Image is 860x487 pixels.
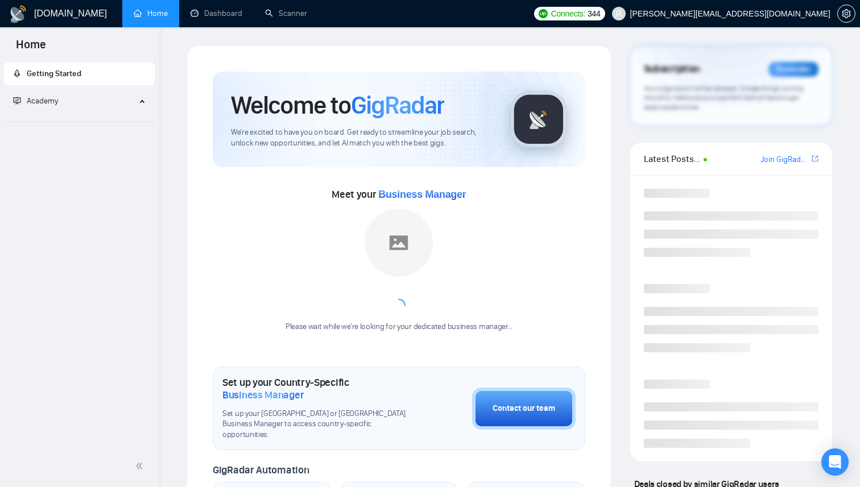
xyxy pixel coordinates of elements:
div: Reminder [768,62,818,77]
a: export [812,153,818,164]
span: Subscription [644,60,700,79]
span: fund-projection-screen [13,97,21,105]
img: placeholder.png [365,209,433,277]
span: Getting Started [27,69,81,78]
span: Latest Posts from the GigRadar Community [644,152,700,166]
div: Contact our team [493,402,555,415]
button: setting [837,5,855,23]
span: Business Manager [378,189,466,200]
span: rocket [13,69,21,77]
span: 344 [588,7,600,20]
div: Please wait while we're looking for your dedicated business manager... [279,322,519,332]
span: Your subscription will be renewed. To keep things running smoothly, make sure your payment method... [644,84,804,111]
span: Connects: [551,7,585,20]
span: double-left [135,460,147,472]
span: GigRadar [351,90,444,120]
img: gigradar-logo.png [510,91,567,148]
li: Academy Homepage [4,117,155,124]
span: Home [7,36,55,60]
span: loading [392,299,406,313]
div: Open Intercom Messenger [821,448,849,476]
span: Business Manager [222,389,304,401]
span: user [615,10,623,18]
a: searchScanner [265,9,307,18]
span: export [812,154,818,163]
span: Set up your [GEOGRAPHIC_DATA] or [GEOGRAPHIC_DATA] Business Manager to access country-specific op... [222,409,415,441]
a: setting [837,9,855,18]
a: dashboardDashboard [191,9,242,18]
span: We're excited to have you on board. Get ready to streamline your job search, unlock new opportuni... [231,127,492,149]
span: Academy [13,96,58,106]
a: Join GigRadar Slack Community [760,153,809,166]
span: Academy [27,96,58,106]
h1: Set up your Country-Specific [222,376,415,401]
li: Getting Started [4,63,155,85]
img: logo [9,5,27,23]
h1: Welcome to [231,90,444,120]
span: Meet your [332,188,466,201]
span: GigRadar Automation [213,464,309,476]
button: Contact our team [472,388,576,430]
a: homeHome [134,9,168,18]
img: upwork-logo.png [539,9,548,18]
